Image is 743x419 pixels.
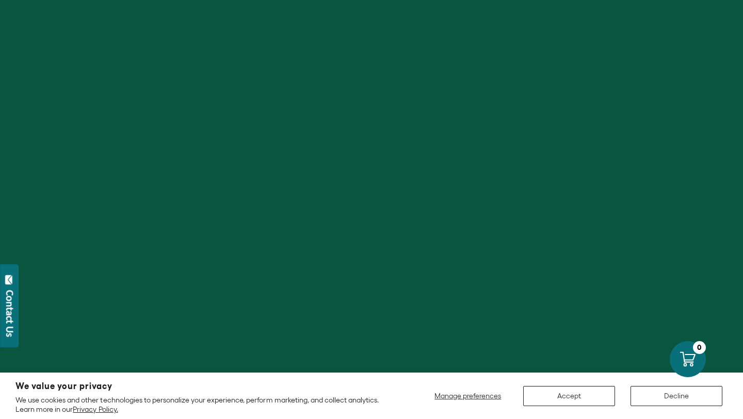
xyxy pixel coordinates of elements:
button: Accept [523,386,615,406]
button: Manage preferences [428,386,508,406]
span: Manage preferences [434,392,501,400]
a: Privacy Policy. [73,405,118,413]
button: Decline [631,386,722,406]
h2: We value your privacy [15,382,393,391]
div: Contact Us [5,290,15,337]
p: We use cookies and other technologies to personalize your experience, perform marketing, and coll... [15,395,393,414]
div: 0 [693,341,706,354]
